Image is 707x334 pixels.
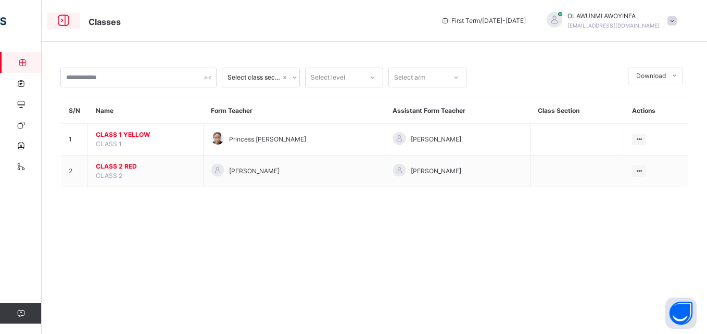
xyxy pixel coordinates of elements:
[228,73,281,82] div: Select class section
[96,172,122,179] span: CLASS 2
[385,98,530,124] th: Assistant Form Teacher
[96,162,195,171] span: CLASS 2 RED
[203,98,385,124] th: Form Teacher
[229,166,280,176] span: [PERSON_NAME]
[624,98,688,124] th: Actions
[88,98,204,124] th: Name
[536,11,682,30] div: OLAWUNMIAWOYINFA
[636,71,666,81] span: Download
[665,298,697,329] button: Open asap
[567,11,660,21] span: OLAWUNMI AWOYINFA
[89,17,121,27] span: Classes
[311,68,345,87] div: Select level
[411,166,461,176] span: [PERSON_NAME]
[530,98,624,124] th: Class Section
[96,140,122,148] span: CLASS 1
[229,135,306,144] span: Princess [PERSON_NAME]
[411,135,461,144] span: [PERSON_NAME]
[61,124,88,156] td: 1
[394,68,425,87] div: Select arm
[567,22,660,29] span: [EMAIL_ADDRESS][DOMAIN_NAME]
[441,16,526,25] span: session/term information
[61,98,88,124] th: S/N
[96,130,195,139] span: CLASS 1 YELLOW
[61,156,88,187] td: 2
